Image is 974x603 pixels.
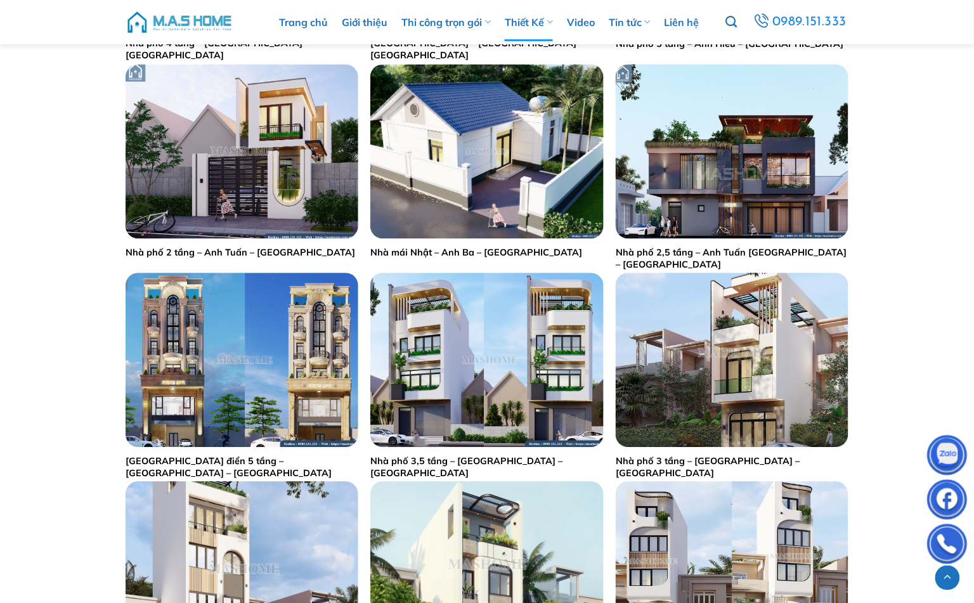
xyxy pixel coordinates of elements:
[370,247,582,259] a: Nhà mái Nhật – Anh Ba – [GEOGRAPHIC_DATA]
[928,483,966,521] img: Facebook
[370,37,603,61] a: [GEOGRAPHIC_DATA] – [GEOGRAPHIC_DATA] – [GEOGRAPHIC_DATA]
[370,273,603,447] img: Thiết kế nhà phố anh Hải - Tuyên Quang | MasHome
[126,37,358,61] a: Nhà phố 4 tầng – [GEOGRAPHIC_DATA] – [GEOGRAPHIC_DATA]
[616,455,848,479] a: Nhà phố 3 tầng – [GEOGRAPHIC_DATA] – [GEOGRAPHIC_DATA]
[342,3,388,41] a: Giới thiệu
[726,9,737,36] a: Tìm kiếm
[370,64,603,238] img: Nhà mái Nhật - Anh Ba - Hải Dương | MasHome
[402,3,491,41] a: Thi công trọn gói
[616,64,848,238] img: Thiết kế nhà phố anh Tuấn Anh - Đông Anh | MasHome
[126,247,355,259] a: Nhà phố 2 tầng – Anh Tuấn – [GEOGRAPHIC_DATA]
[126,273,358,447] img: Thiết kế biệt thự 5 tầng - anh Phong Bắc Giang | MasHome
[928,527,966,565] img: Phone
[935,566,960,590] a: Lên đầu trang
[616,273,848,447] img: Thiết kế nhà phố chị Hương - Thái Bình | MasHome
[609,3,650,41] a: Tin tức
[126,3,233,41] img: M.A.S HOME – Tổng Thầu Thiết Kế Và Xây Nhà Trọn Gói
[928,438,966,476] img: Zalo
[505,3,553,41] a: Thiết Kế
[772,11,848,33] span: 0989.151.333
[664,3,699,41] a: Liên hệ
[370,455,603,479] a: Nhà phố 3,5 tầng – [GEOGRAPHIC_DATA] – [GEOGRAPHIC_DATA]
[751,11,850,34] a: 0989.151.333
[126,64,358,238] img: Thiết kế nhà phố anh Tuấn - Thanh Oai | MasHome
[280,3,328,41] a: Trang chủ
[616,247,848,270] a: Nhà phố 2,5 tầng – Anh Tuấn [GEOGRAPHIC_DATA] – [GEOGRAPHIC_DATA]
[126,455,358,479] a: [GEOGRAPHIC_DATA] điển 5 tầng – [GEOGRAPHIC_DATA] – [GEOGRAPHIC_DATA]
[567,3,595,41] a: Video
